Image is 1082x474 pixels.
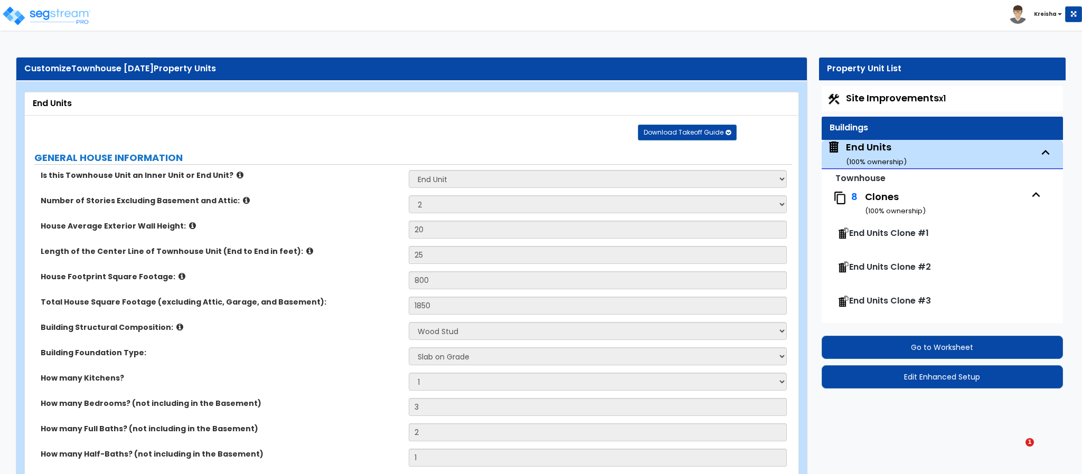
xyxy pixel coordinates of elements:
[41,271,401,282] label: House Footprint Square Footage:
[41,246,401,257] label: Length of the Center Line of Townhouse Unit (End to End in feet):
[41,449,401,459] label: How many Half-Baths? (not including in the Basement)
[41,221,401,231] label: House Average Exterior Wall Height:
[1025,438,1034,447] span: 1
[34,151,792,165] label: GENERAL HOUSE INFORMATION
[237,171,243,179] i: click for more info!
[836,296,849,308] img: clone-building.svg
[827,92,841,106] img: Construction.png
[822,365,1063,388] button: Edit Enhanced Setup
[849,295,931,307] span: End Units Clone #3
[178,272,185,280] i: click for more info!
[836,261,849,274] img: clone-building.svg
[827,140,841,154] img: building.svg
[865,206,926,216] small: ( 100 % ownership)
[189,222,196,230] i: click for more info!
[1009,5,1027,24] img: avatar.png
[939,93,946,104] small: x1
[827,140,907,167] span: End Units
[41,373,401,383] label: How many Kitchens?
[71,62,154,74] span: Townhouse [DATE]
[41,423,401,434] label: How many Full Baths? (not including in the Basement)
[836,227,849,240] img: clone-building.svg
[1004,438,1029,463] iframe: Intercom live chat
[830,122,1055,134] div: Buildings
[33,98,791,110] div: End Units
[846,157,907,167] small: ( 100 % ownership)
[644,128,723,137] span: Download Takeoff Guide
[846,91,946,105] span: Site Improvements
[243,196,250,204] i: click for more info!
[41,322,401,333] label: Building Structural Composition:
[849,227,929,239] span: End Units Clone #1
[306,247,313,255] i: click for more info!
[41,195,401,206] label: Number of Stories Excluding Basement and Attic:
[24,63,799,75] div: Customize Property Units
[41,347,401,358] label: Building Foundation Type:
[833,191,847,205] img: clone.svg
[835,172,886,184] small: Townhouse
[41,398,401,409] label: How many Bedrooms? (not including in the Basement)
[1034,10,1057,18] b: Kreisha
[2,5,91,26] img: logo_pro_r.png
[827,63,1058,75] div: Property Unit List
[849,261,931,273] span: End Units Clone #2
[846,140,907,167] div: End Units
[176,323,183,331] i: click for more info!
[865,190,1026,217] div: Clones
[41,297,401,307] label: Total House Square Footage (excluding Attic, Garage, and Basement):
[638,125,737,140] button: Download Takeoff Guide
[851,190,858,203] span: 8
[41,170,401,181] label: Is this Townhouse Unit an Inner Unit or End Unit?
[822,336,1063,359] button: Go to Worksheet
